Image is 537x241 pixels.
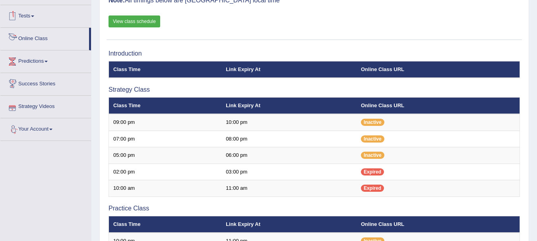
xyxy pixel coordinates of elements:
[109,131,222,147] td: 07:00 pm
[0,73,91,93] a: Success Stories
[109,114,222,131] td: 09:00 pm
[221,216,357,233] th: Link Expiry At
[0,5,91,25] a: Tests
[0,96,91,116] a: Strategy Videos
[0,28,89,48] a: Online Class
[361,152,384,159] span: Inactive
[109,147,222,164] td: 05:00 pm
[221,61,357,78] th: Link Expiry At
[221,97,357,114] th: Link Expiry At
[109,86,520,93] h3: Strategy Class
[109,205,520,212] h3: Practice Class
[109,97,222,114] th: Class Time
[109,216,222,233] th: Class Time
[109,50,520,57] h3: Introduction
[221,147,357,164] td: 06:00 pm
[109,15,160,27] a: View class schedule
[357,61,520,78] th: Online Class URL
[361,168,384,175] span: Expired
[109,180,222,197] td: 10:00 am
[361,135,384,143] span: Inactive
[221,180,357,197] td: 11:00 am
[361,185,384,192] span: Expired
[221,131,357,147] td: 08:00 pm
[357,97,520,114] th: Online Class URL
[109,61,222,78] th: Class Time
[0,118,91,138] a: Your Account
[357,216,520,233] th: Online Class URL
[221,164,357,180] td: 03:00 pm
[221,114,357,131] td: 10:00 pm
[361,119,384,126] span: Inactive
[109,164,222,180] td: 02:00 pm
[0,50,91,70] a: Predictions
